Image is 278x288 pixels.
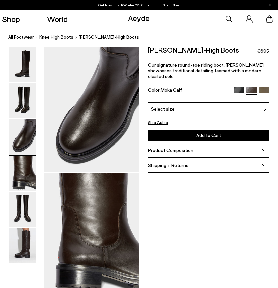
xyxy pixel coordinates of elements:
span: knee high boots [39,34,73,40]
a: 0 [266,15,273,23]
img: Henry Knee-High Boots - Image 1 [9,47,36,82]
span: Moka Calf [161,87,182,93]
a: knee high boots [39,34,73,41]
span: Add to Cart [196,132,221,138]
img: svg%3E [262,163,265,167]
nav: breadcrumb [8,28,278,47]
p: Our signature round-toe riding boot, [PERSON_NAME] showcases traditional detailing teamed with a ... [148,62,269,79]
span: Product Composition [148,147,193,153]
a: Aeyde [128,13,150,23]
span: Select size [151,105,175,112]
img: Henry Knee-High Boots - Image 2 [9,83,36,118]
img: Henry Knee-High Boots - Image 6 [9,228,36,263]
h2: [PERSON_NAME]-High Boots [148,47,239,53]
button: Size Guide [148,119,168,126]
div: Color: [148,87,230,95]
a: All Footwear [8,34,34,41]
img: Henry Knee-High Boots - Image 3 [9,119,36,155]
img: Henry Knee-High Boots - Image 5 [9,192,36,227]
img: svg%3E [262,148,265,152]
button: Add to Cart [148,130,269,141]
img: svg%3E [263,108,266,112]
span: [PERSON_NAME]-High Boots [79,34,139,41]
a: Shop [2,15,20,23]
p: Out Now | Fall/Winter ‘25 Collection [98,2,180,8]
span: Shipping + Returns [148,162,188,168]
img: Henry Knee-High Boots - Image 4 [9,156,36,191]
span: Navigate to /collections/new-in [163,3,180,7]
a: World [47,15,68,23]
span: €695 [257,48,269,54]
span: 0 [273,17,276,21]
